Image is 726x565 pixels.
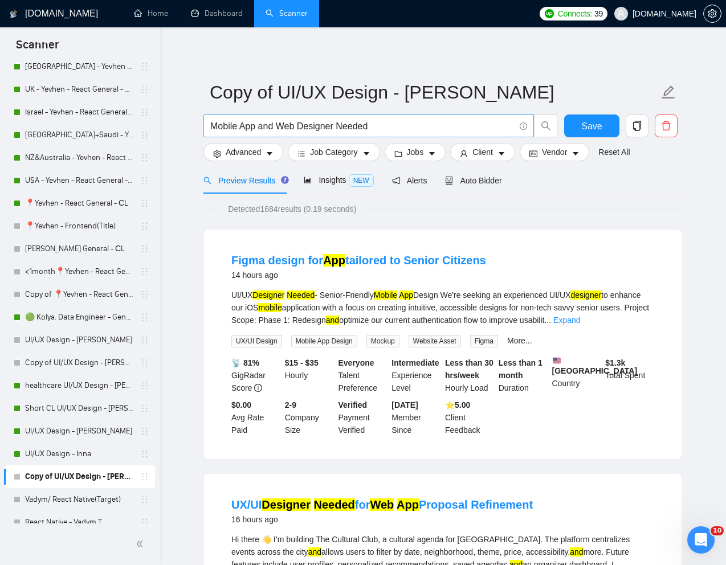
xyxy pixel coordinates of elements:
span: Job Category [310,146,357,158]
span: setting [213,149,221,158]
span: holder [140,199,149,208]
a: [PERSON_NAME] General - СL [25,238,133,260]
b: $15 - $35 [285,358,319,367]
a: Reset All [598,146,630,158]
b: $0.00 [231,400,251,410]
span: Mobile App Design [291,335,357,347]
span: Connects: [558,7,592,20]
span: holder [140,222,149,231]
span: Website Asset [409,335,461,347]
b: Less than 1 month [499,358,543,380]
mark: and [308,547,321,556]
b: [GEOGRAPHIC_DATA] [552,357,638,375]
span: NEW [349,174,374,187]
span: Client [472,146,493,158]
button: setting [703,5,721,23]
div: Payment Verified [336,399,390,436]
span: holder [140,108,149,117]
mark: and [570,547,583,556]
a: UI/UX Design - Inna [25,443,133,465]
b: Verified [338,400,368,410]
a: Figma design forApptailored to Senior Citizens [231,254,486,267]
a: Copy of 📍Yevhen - React General - СL [25,283,133,306]
button: folderJobscaret-down [385,143,446,161]
a: Copy of UI/UX Design - [PERSON_NAME] [25,351,133,374]
span: caret-down [362,149,370,158]
div: Avg Rate Paid [229,399,283,436]
button: idcardVendorcaret-down [520,143,589,161]
span: holder [140,267,149,276]
span: holder [140,358,149,367]
div: Client Feedback [443,399,496,436]
mark: App [397,498,419,511]
a: Vadym/ React Native(Target) [25,488,133,511]
span: Detected 1684 results (0.19 seconds) [220,203,364,215]
span: user [617,10,625,18]
b: 📡 81% [231,358,259,367]
span: search [203,177,211,185]
span: caret-down [428,149,436,158]
b: 2-9 [285,400,296,410]
a: Israel - Yevhen - React General - СL [25,101,133,124]
button: copy [626,114,648,137]
button: barsJob Categorycaret-down [288,143,380,161]
a: UI/UX Design - [PERSON_NAME] [25,420,133,443]
a: More... [507,336,532,345]
span: user [460,149,468,158]
span: Mockup [366,335,399,347]
a: 📍Yevhen - React General - СL [25,192,133,215]
div: Duration [496,357,550,394]
span: Figma [470,335,498,347]
span: double-left [136,538,147,550]
span: holder [140,495,149,504]
a: NZ&Australia - Yevhen - React General - СL [25,146,133,169]
span: caret-down [266,149,274,158]
span: holder [140,427,149,436]
b: Less than 30 hrs/week [445,358,493,380]
a: UK - Yevhen - React General - СL [25,78,133,101]
button: Save [564,114,619,137]
a: dashboardDashboard [191,9,243,18]
div: GigRadar Score [229,357,283,394]
div: Country [550,357,603,394]
span: holder [140,176,149,185]
mark: App [399,290,413,300]
span: info-circle [520,122,527,130]
b: ⭐️ 5.00 [445,400,470,410]
input: Scanner name... [210,78,659,107]
span: Vendor [542,146,567,158]
span: holder [140,449,149,458]
button: settingAdvancedcaret-down [203,143,283,161]
img: upwork-logo.png [545,9,554,18]
span: notification [392,177,400,185]
span: search [535,121,557,131]
a: <1month📍Yevhen - React General - СL [25,260,133,283]
b: [DATE] [391,400,418,410]
b: Everyone [338,358,374,367]
span: edit [661,85,676,100]
span: info-circle [254,384,262,392]
span: Preview Results [203,176,285,185]
a: React Native - Vadym T [25,511,133,534]
mark: and [326,316,339,325]
mark: mobile [258,303,282,312]
div: Total Spent [603,357,656,394]
span: Scanner [7,36,68,60]
span: delete [655,121,677,131]
span: holder [140,244,149,253]
span: ... [544,316,551,325]
a: healthcare UI/UX Design - [PERSON_NAME] [25,374,133,397]
mark: Needed [314,498,355,511]
a: UX/UIDesigner NeededforWeb AppProposal Refinement [231,498,533,511]
span: holder [140,335,149,345]
input: Search Freelance Jobs... [210,119,515,133]
div: Hourly Load [443,357,496,394]
span: 10 [711,526,724,535]
a: USA - Yevhen - React General - СL [25,169,133,192]
span: Save [581,119,602,133]
a: Short CL UI/UX Design - [PERSON_NAME] [25,397,133,420]
a: [GEOGRAPHIC_DATA]+Saudi - Yevhen - React General - СL [25,124,133,146]
img: 🇺🇸 [553,357,561,365]
span: Advanced [226,146,261,158]
div: Experience Level [389,357,443,394]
